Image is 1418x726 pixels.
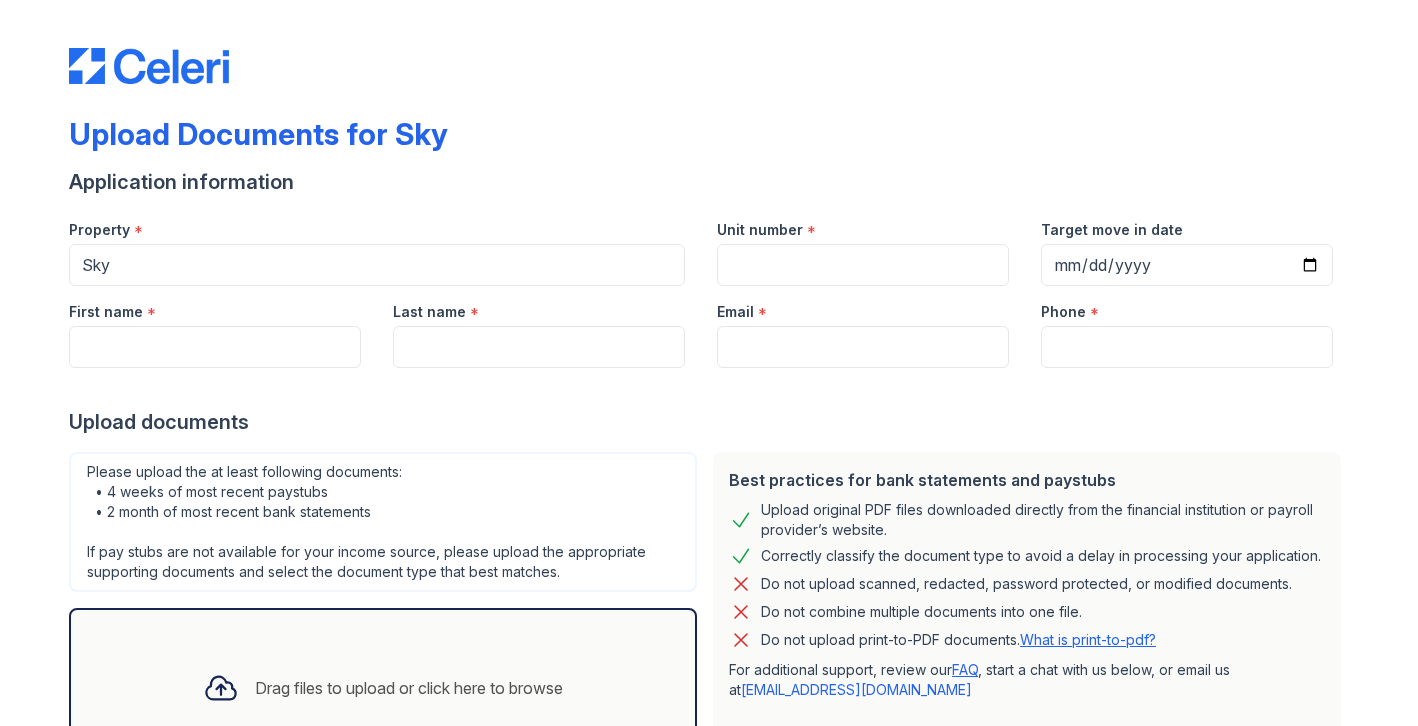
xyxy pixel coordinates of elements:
[69,302,143,322] label: First name
[741,681,972,698] a: [EMAIL_ADDRESS][DOMAIN_NAME]
[1020,631,1156,648] a: What is print-to-pdf?
[393,302,466,322] label: Last name
[1041,220,1183,240] label: Target move in date
[952,661,978,678] a: FAQ
[761,544,1321,568] div: Correctly classify the document type to avoid a delay in processing your application.
[761,600,1082,624] div: Do not combine multiple documents into one file.
[761,630,1156,650] p: Do not upload print-to-PDF documents.
[69,116,448,152] div: Upload Documents for Sky
[255,676,563,700] div: Drag files to upload or click here to browse
[729,468,1325,492] div: Best practices for bank statements and paystubs
[69,408,1349,436] div: Upload documents
[761,572,1292,596] div: Do not upload scanned, redacted, password protected, or modified documents.
[69,220,130,240] label: Property
[761,500,1325,540] div: Upload original PDF files downloaded directly from the financial institution or payroll provider’...
[69,168,1349,196] div: Application information
[1041,302,1086,322] label: Phone
[717,302,754,322] label: Email
[729,660,1325,700] p: For additional support, review our , start a chat with us below, or email us at
[717,220,803,240] label: Unit number
[69,452,697,592] div: Please upload the at least following documents: • 4 weeks of most recent paystubs • 2 month of mo...
[69,48,229,84] img: CE_Logo_Blue-a8612792a0a2168367f1c8372b55b34899dd931a85d93a1a3d3e32e68fde9ad4.png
